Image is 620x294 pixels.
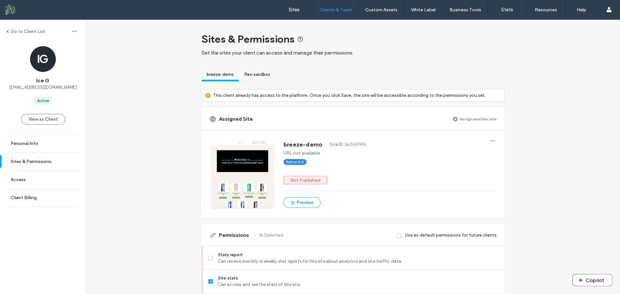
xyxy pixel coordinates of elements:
[218,281,499,288] span: Can access and see the stats of this site.
[11,141,38,146] label: Personal Info
[37,98,49,104] div: Active
[11,177,26,182] label: Access
[218,258,499,265] span: Can receive monthly or weekly stat reports for this site about analytics and site traffic data.
[11,195,37,200] label: Client Billing
[259,229,283,241] label: 16 Selected
[501,7,513,13] label: Stats
[289,7,300,13] label: Sites
[460,113,497,125] label: Assign another site
[213,89,486,101] label: This client already has access to the platform. Once you click Save, the site will be accessible ...
[365,7,398,13] label: Custom Assets
[284,197,321,208] button: Preview
[30,46,56,72] div: IG
[411,7,436,13] label: White Label
[284,141,322,148] span: breeze-demo
[36,77,49,84] span: Ice G
[577,7,586,13] label: Help
[218,252,499,258] span: Stats report
[286,159,304,165] span: Editor 2.0
[573,274,612,286] button: Copilot
[21,114,65,125] button: View as Client
[201,50,353,56] span: Set the sites your client can access and manage their permissions.
[449,7,481,13] label: Business Tools
[10,29,45,34] label: Go to Client List
[535,7,557,13] label: Resources
[201,33,294,46] span: Sites & Permissions
[219,116,253,123] span: Assigned Site
[9,84,77,91] span: [EMAIL_ADDRESS][DOMAIN_NAME]
[345,141,367,148] span: bc04099c
[284,176,327,184] label: Not Published
[219,232,249,239] span: Permissions
[330,141,344,148] span: Site ID:
[405,229,497,241] label: Use as default permissions for future clients
[284,150,320,156] label: URL not available
[244,72,270,77] span: flex-sandbox
[11,159,51,164] label: Sites & Permissions
[207,72,234,77] span: breeze-demo
[15,5,28,10] span: Help
[320,7,352,13] label: Clients & Team
[218,275,499,281] span: Site stats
